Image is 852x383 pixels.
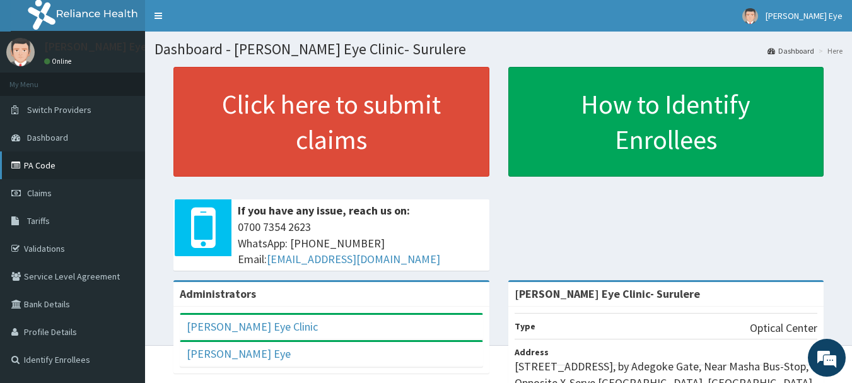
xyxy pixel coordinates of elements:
a: [PERSON_NAME] Eye Clinic [187,319,318,334]
a: [EMAIL_ADDRESS][DOMAIN_NAME] [267,252,440,266]
div: Minimize live chat window [207,6,237,37]
img: User Image [6,38,35,66]
h1: Dashboard - [PERSON_NAME] Eye Clinic- Surulere [155,41,843,57]
span: Tariffs [27,215,50,227]
p: [PERSON_NAME] Eye [44,41,147,52]
b: Type [515,321,535,332]
span: Dashboard [27,132,68,143]
span: [PERSON_NAME] Eye [766,10,843,21]
a: Dashboard [767,45,814,56]
textarea: Type your message and hit 'Enter' [6,252,240,296]
span: Claims [27,187,52,199]
strong: [PERSON_NAME] Eye Clinic- Surulere [515,286,700,301]
b: If you have any issue, reach us on: [238,203,410,218]
a: Click here to submit claims [173,67,489,177]
li: Here [815,45,843,56]
img: d_794563401_company_1708531726252_794563401 [23,63,51,95]
b: Administrators [180,286,256,301]
b: Address [515,346,549,358]
span: Switch Providers [27,104,91,115]
a: [PERSON_NAME] Eye [187,346,291,361]
div: Chat with us now [66,71,212,87]
span: 0700 7354 2623 WhatsApp: [PHONE_NUMBER] Email: [238,219,483,268]
span: We're online! [73,112,174,240]
a: How to Identify Enrollees [508,67,824,177]
img: User Image [742,8,758,24]
p: Optical Center [750,320,817,336]
a: Online [44,57,74,66]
